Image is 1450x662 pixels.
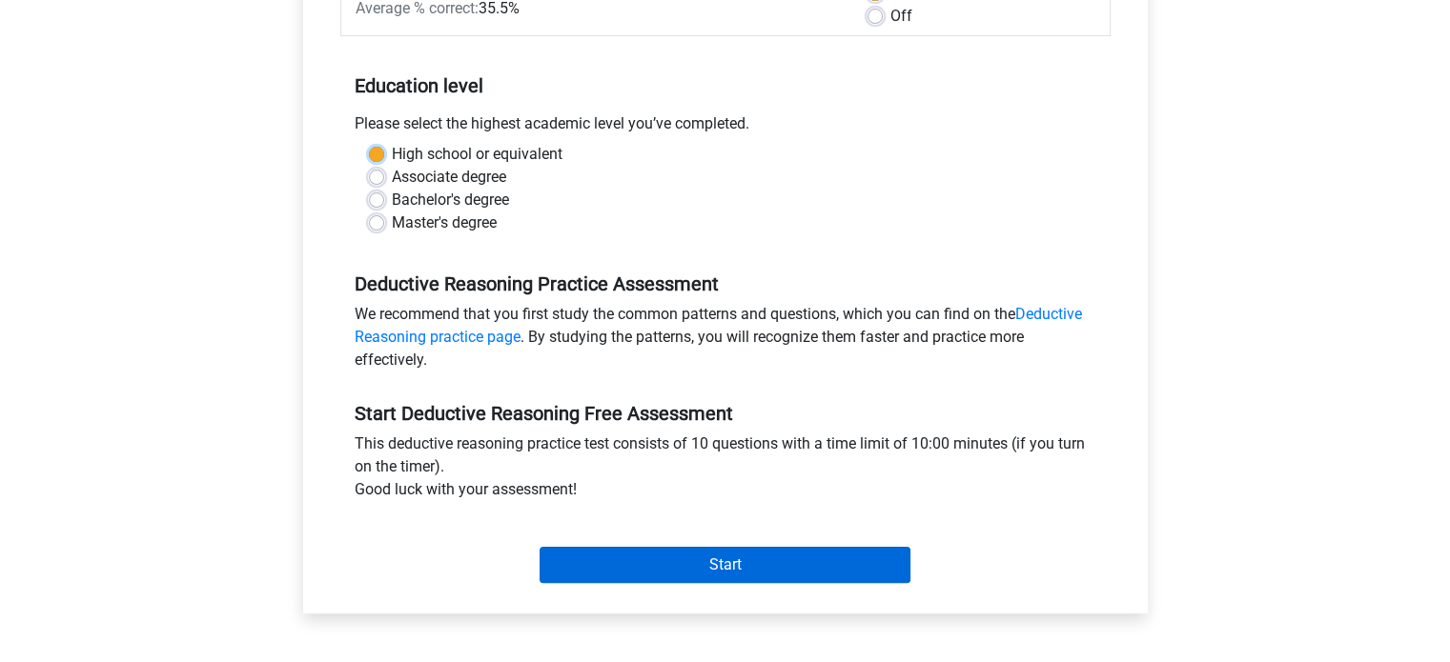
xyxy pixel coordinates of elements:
div: We recommend that you first study the common patterns and questions, which you can find on the . ... [340,303,1111,379]
div: This deductive reasoning practice test consists of 10 questions with a time limit of 10:00 minute... [340,432,1111,509]
label: High school or equivalent [392,143,562,166]
label: Master's degree [392,211,497,234]
label: Off [890,5,912,28]
h5: Start Deductive Reasoning Free Assessment [355,402,1096,425]
input: Start [540,547,910,583]
label: Associate degree [392,166,506,189]
label: Bachelor's degree [392,189,509,211]
h5: Deductive Reasoning Practice Assessment [355,272,1096,295]
div: Please select the highest academic level you’ve completed. [340,112,1111,143]
h5: Education level [355,67,1096,105]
